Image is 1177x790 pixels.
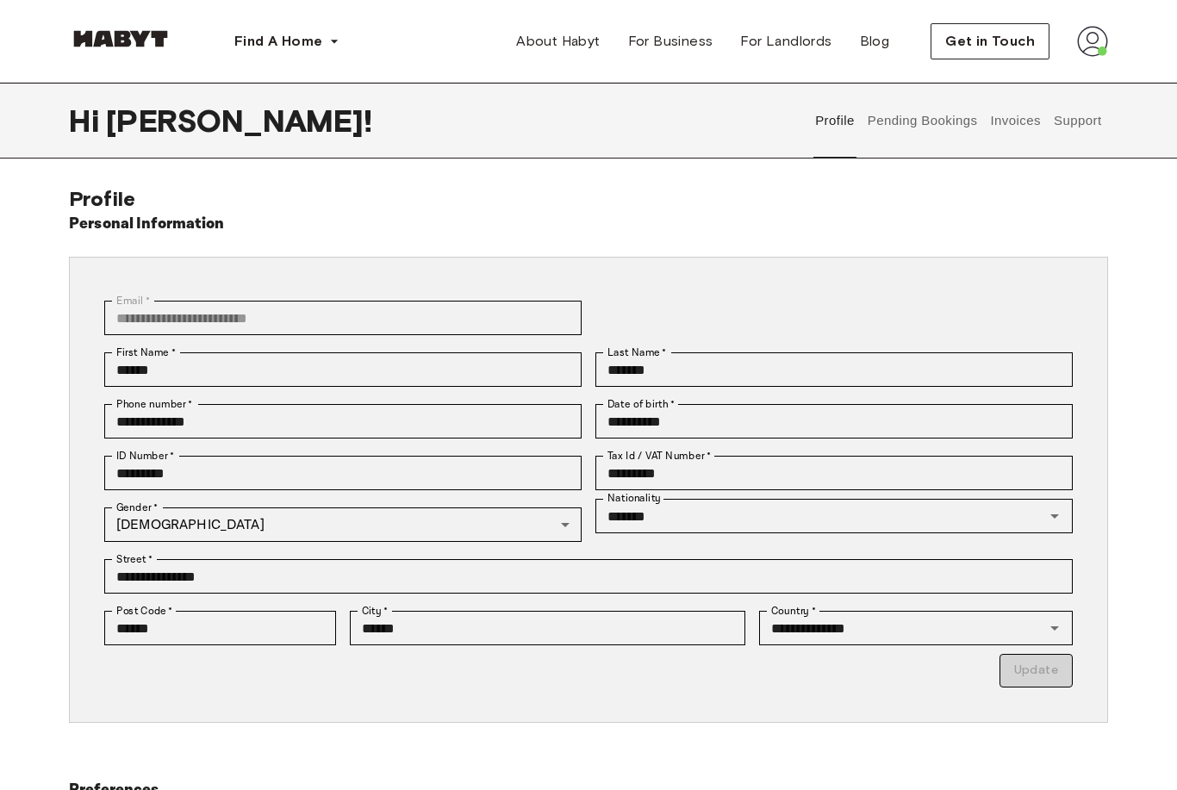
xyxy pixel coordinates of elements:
[69,30,172,47] img: Habyt
[628,31,713,52] span: For Business
[116,396,193,412] label: Phone number
[740,31,831,52] span: For Landlords
[69,186,135,211] span: Profile
[502,24,613,59] a: About Habyt
[1043,504,1067,528] button: Open
[221,24,353,59] button: Find A Home
[69,212,225,236] h6: Personal Information
[1043,616,1067,640] button: Open
[865,83,980,159] button: Pending Bookings
[1051,83,1104,159] button: Support
[362,603,389,619] label: City
[116,500,158,515] label: Gender
[607,345,667,360] label: Last Name
[726,24,845,59] a: For Landlords
[106,103,372,139] span: [PERSON_NAME] !
[116,551,153,567] label: Street
[116,603,173,619] label: Post Code
[846,24,904,59] a: Blog
[104,301,582,335] div: You can't change your email address at the moment. Please reach out to customer support in case y...
[945,31,1035,52] span: Get in Touch
[988,83,1043,159] button: Invoices
[607,491,661,506] label: Nationality
[809,83,1108,159] div: user profile tabs
[931,23,1049,59] button: Get in Touch
[516,31,600,52] span: About Habyt
[1077,26,1108,57] img: avatar
[116,345,176,360] label: First Name
[614,24,727,59] a: For Business
[234,31,322,52] span: Find A Home
[813,83,857,159] button: Profile
[607,396,675,412] label: Date of birth
[771,603,816,619] label: Country
[116,293,150,308] label: Email
[860,31,890,52] span: Blog
[104,507,582,542] div: [DEMOGRAPHIC_DATA]
[69,103,106,139] span: Hi
[595,404,1073,439] input: Choose date, selected date is Apr 4, 2004
[607,448,711,463] label: Tax Id / VAT Number
[116,448,174,463] label: ID Number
